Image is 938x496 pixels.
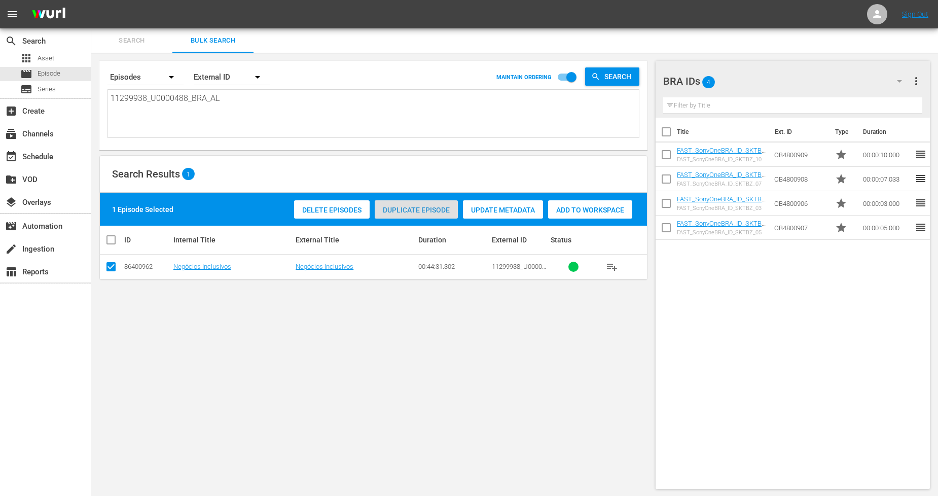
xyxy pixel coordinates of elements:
[24,3,73,26] img: ans4CAIJ8jUAAAAAAAAAAAAAAAAAAAAAAAAgQb4GAAAAAAAAAAAAAAAAAAAAAAAAJMjXAAAAAAAAAAAAAAAAAAAAAAAAgAT5G...
[5,196,17,208] span: Overlays
[194,63,270,91] div: External ID
[585,67,639,86] button: Search
[178,35,247,47] span: Bulk Search
[548,206,632,214] span: Add to Workspace
[910,69,922,93] button: more_vert
[551,236,597,244] div: Status
[296,263,353,270] a: Negócios Inclusivos
[677,171,766,186] a: FAST_SonyOneBRA_ID_SKTBZ_07
[663,67,912,95] div: BRA IDs
[463,200,543,219] button: Update Metadata
[5,173,17,186] span: VOD
[915,221,927,233] span: reorder
[902,10,928,18] a: Sign Out
[97,35,166,47] span: Search
[418,263,489,270] div: 00:44:31.302
[5,266,17,278] span: Reports
[5,243,17,255] span: Ingestion
[770,216,831,240] td: OB4800907
[677,181,766,187] div: FAST_SonyOneBRA_ID_SKTBZ_07
[20,52,32,64] span: Asset
[463,206,543,214] span: Update Metadata
[5,220,17,232] span: Automation
[375,200,458,219] button: Duplicate Episode
[857,118,918,146] th: Duration
[915,148,927,160] span: reorder
[910,75,922,87] span: more_vert
[20,68,32,80] span: Episode
[5,151,17,163] span: Schedule
[492,263,546,278] span: 11299938_U0000488_BRA_AL
[600,67,639,86] span: Search
[5,105,17,117] span: Create
[677,205,766,211] div: FAST_SonyOneBRA_ID_SKTBZ_03
[5,128,17,140] span: Channels
[548,200,632,219] button: Add to Workspace
[496,74,552,81] p: MAINTAIN ORDERING
[606,261,618,273] span: playlist_add
[915,197,927,209] span: reorder
[770,191,831,216] td: OB4800906
[769,118,829,146] th: Ext. ID
[859,167,915,191] td: 00:00:07.033
[111,92,639,138] textarea: 11299938_U0000488_BRA_AL
[677,229,766,236] div: FAST_SonyOneBRA_ID_SKTBZ_05
[173,263,231,270] a: Negócios Inclusivos
[294,206,370,214] span: Delete Episodes
[835,222,847,234] span: Promo
[492,236,548,244] div: External ID
[38,53,54,63] span: Asset
[677,156,766,163] div: FAST_SonyOneBRA_ID_SKTBZ_10
[835,149,847,161] span: Promo
[770,167,831,191] td: OB4800908
[38,84,56,94] span: Series
[296,236,415,244] div: External Title
[112,204,173,215] div: 1 Episode Selected
[182,170,195,178] span: 1
[915,172,927,185] span: reorder
[6,8,18,20] span: menu
[677,220,766,235] a: FAST_SonyOneBRA_ID_SKTBZ_05
[677,147,766,162] a: FAST_SonyOneBRA_ID_SKTBZ_10
[859,143,915,167] td: 00:00:10.000
[835,197,847,209] span: Promo
[294,200,370,219] button: Delete Episodes
[124,236,170,244] div: ID
[124,263,170,270] div: 86400962
[173,236,293,244] div: Internal Title
[677,118,769,146] th: Title
[107,63,184,91] div: Episodes
[375,206,458,214] span: Duplicate Episode
[112,168,180,180] span: Search Results
[20,83,32,95] span: Series
[859,191,915,216] td: 00:00:03.000
[600,255,624,279] button: playlist_add
[859,216,915,240] td: 00:00:05.000
[677,195,766,210] a: FAST_SonyOneBRA_ID_SKTBZ_03
[829,118,857,146] th: Type
[418,236,489,244] div: Duration
[5,35,17,47] span: Search
[835,173,847,185] span: Promo
[38,68,60,79] span: Episode
[770,143,831,167] td: OB4800909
